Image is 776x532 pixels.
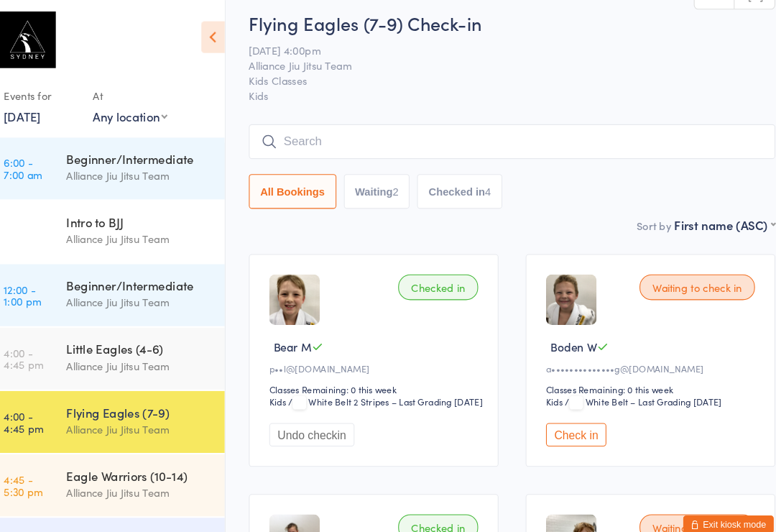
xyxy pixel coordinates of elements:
div: a••••••••••••••g@[DOMAIN_NAME] [535,344,739,357]
a: 4:00 -4:45 pmFlying Eagles (7-9)Alliance Jiu Jitsu Team [4,372,229,431]
div: Alliance Jiu Jitsu Team [78,280,217,296]
div: First name (ASC) [657,206,754,221]
div: Any location [103,103,175,119]
input: Search [252,118,754,151]
button: Check in [535,403,593,425]
span: Kids [252,83,754,98]
div: Flying Eagles (7-9) [78,385,217,400]
div: Kids [535,376,551,388]
div: Alliance Jiu Jitsu Team [78,340,217,357]
div: Checked in [394,261,471,285]
span: Alliance Jiu Jitsu Team [252,55,731,69]
a: 6:00 -7:00 amBeginner/IntermediateAlliance Jiu Jitsu Team [4,131,229,190]
div: Beginner/Intermediate [78,143,217,159]
div: Alliance Jiu Jitsu Team [78,400,217,417]
time: 4:00 - 4:45 pm [19,330,57,353]
div: Eagle Warriors (10-14) [78,445,217,461]
div: Alliance Jiu Jitsu Team [78,219,217,236]
a: 12:00 -1:00 pmBeginner/IntermediateAlliance Jiu Jitsu Team [4,252,229,311]
img: Alliance Sydney [14,11,68,65]
div: Alliance Jiu Jitsu Team [78,461,217,477]
span: Boden W [540,322,584,337]
time: 12:00 - 12:45 pm [19,209,60,232]
div: 2 [389,176,395,188]
div: Intro to BJJ [78,203,217,219]
button: Checked in4 [412,165,494,198]
div: Kids [272,376,287,388]
div: Classes Remaining: 0 this week [535,364,739,376]
span: Kids Classes [252,69,731,83]
div: p••l@[DOMAIN_NAME] [272,344,475,357]
button: Waiting2 [343,165,406,198]
div: 4 [477,176,483,188]
div: Waiting to check in [624,261,734,285]
img: image1756881228.png [535,261,583,309]
a: 12:00 -12:45 pmIntro to BJJAlliance Jiu Jitsu Team [4,191,229,250]
a: [DATE] [19,103,54,119]
div: At [103,79,175,103]
button: All Bookings [252,165,336,198]
div: Waiting to check in [624,490,734,514]
label: Sort by [622,207,655,221]
button: Undo checkin [272,403,353,425]
time: 4:45 - 5:30 pm [19,451,56,474]
span: / White Belt – Last Grading [DATE] [553,376,703,388]
div: Little Eagles (4-6) [78,324,217,340]
button: Exit kiosk mode [666,491,752,508]
div: Eagles Elite [78,505,217,521]
h2: Flying Eagles (7-9) Check-in [252,9,754,33]
a: 4:45 -5:30 pmEagle Warriors (10-14)Alliance Jiu Jitsu Team [4,433,229,492]
time: 6:00 - 7:00 am [19,149,55,172]
div: Checked in [394,490,471,514]
time: 12:00 - 1:00 pm [19,270,55,293]
span: / White Belt 2 Stripes – Last Grading [DATE] [290,376,475,388]
div: Events for [19,79,89,103]
div: Alliance Jiu Jitsu Team [78,159,217,175]
span: Bear M [276,322,312,337]
span: [DATE] 4:00pm [252,40,731,55]
img: image1745992325.png [272,261,320,309]
time: 4:00 - 4:45 pm [19,390,57,413]
a: 4:00 -4:45 pmLittle Eagles (4-6)Alliance Jiu Jitsu Team [4,312,229,371]
div: Beginner/Intermediate [78,264,217,280]
div: Classes Remaining: 0 this week [272,364,475,376]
